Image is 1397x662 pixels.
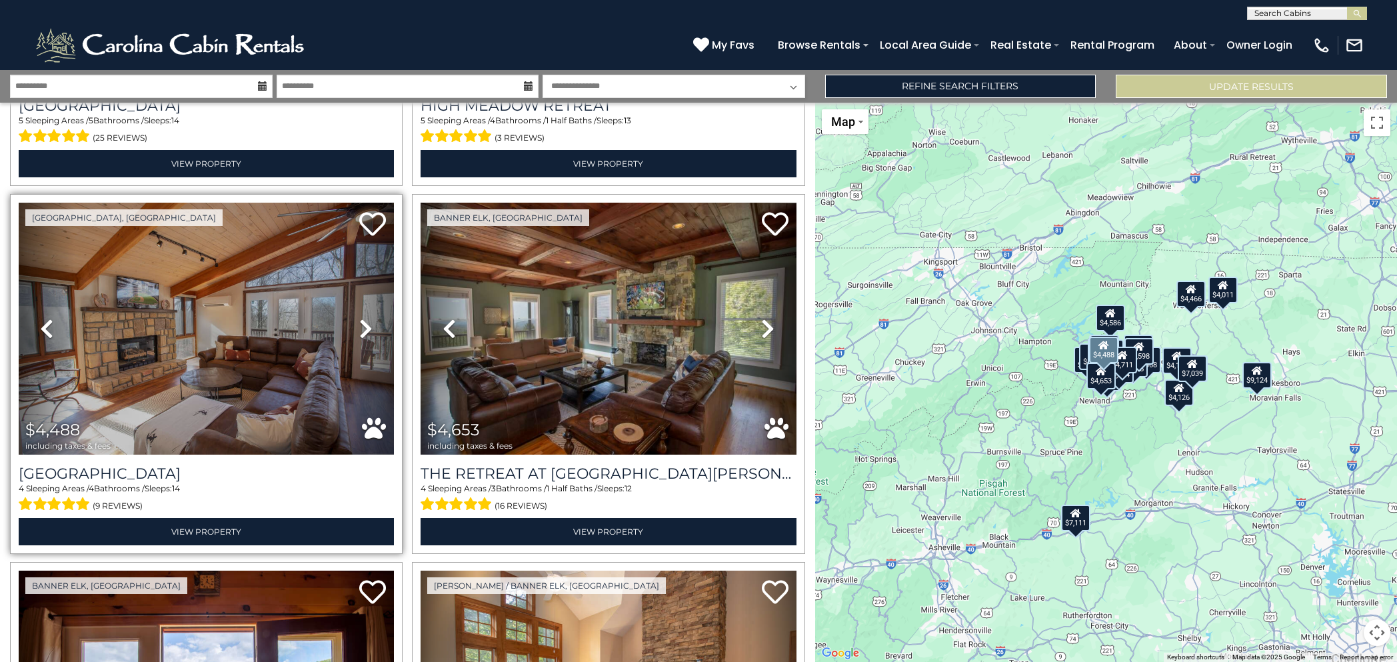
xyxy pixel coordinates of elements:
a: View Property [421,518,796,545]
span: Map data ©2025 Google [1232,653,1305,661]
a: Refine Search Filters [825,75,1096,98]
a: Owner Login [1220,33,1299,57]
span: 4 [89,483,94,493]
img: phone-regular-white.png [1312,36,1331,55]
div: $4,598 [1125,338,1154,365]
button: Keyboard shortcuts [1167,653,1224,662]
a: Browse Rentals [771,33,867,57]
a: Add to favorites [359,579,386,607]
a: Terms [1313,653,1332,661]
button: Map camera controls [1364,619,1390,646]
a: [GEOGRAPHIC_DATA] [19,97,394,115]
a: [GEOGRAPHIC_DATA], [GEOGRAPHIC_DATA] [25,209,223,226]
span: 14 [172,483,180,493]
span: (25 reviews) [93,129,147,147]
div: $4,765 [1092,364,1122,391]
span: 1 Half Baths / [546,115,597,125]
span: 12 [625,483,632,493]
a: Report a map error [1340,653,1393,661]
div: Sleeping Areas / Bathrooms / Sleeps: [19,483,394,515]
div: Sleeping Areas / Bathrooms / Sleeps: [421,483,796,515]
a: Banner Elk, [GEOGRAPHIC_DATA] [427,209,589,226]
span: 5 [89,115,93,125]
button: Toggle fullscreen view [1364,109,1390,136]
span: 3 [491,483,496,493]
div: $4,488 [1089,336,1118,363]
div: $5,034 [1090,335,1119,361]
a: [GEOGRAPHIC_DATA] [19,465,394,483]
div: $4,011 [1208,276,1238,303]
div: $4,234 [1104,356,1134,383]
span: My Favs [712,37,754,53]
div: $4,653 [1086,363,1116,389]
span: (16 reviews) [495,497,547,515]
a: About [1167,33,1214,57]
a: Banner Elk, [GEOGRAPHIC_DATA] [25,577,187,594]
a: [PERSON_NAME] / Banner Elk, [GEOGRAPHIC_DATA] [427,577,666,594]
div: $4,146 [1162,347,1192,374]
span: 4 [421,483,426,493]
img: Google [818,645,862,662]
a: Add to favorites [762,579,788,607]
span: Map [831,115,855,129]
span: (9 reviews) [93,497,143,515]
img: mail-regular-white.png [1345,36,1364,55]
h3: The Retreat at Mountain Meadows [421,465,796,483]
span: including taxes & fees [25,441,111,450]
div: $6,556 [1124,334,1153,361]
div: $3,361 [1074,346,1103,373]
img: thumbnail_163270081.jpeg [421,203,796,454]
a: Add to favorites [359,211,386,239]
h3: Stone Ridge Lodge [19,97,394,115]
a: The Retreat at [GEOGRAPHIC_DATA][PERSON_NAME] [421,465,796,483]
div: $4,466 [1176,280,1206,307]
span: 1 Half Baths / [547,483,597,493]
a: View Property [19,150,394,177]
a: Open this area in Google Maps (opens a new window) [818,645,862,662]
img: White-1-2.png [33,25,310,65]
img: thumbnail_163275356.jpeg [19,203,394,454]
span: 4 [19,483,24,493]
a: Add to favorites [762,211,788,239]
a: Rental Program [1064,33,1161,57]
div: $4,424 [1080,343,1109,370]
div: Sleeping Areas / Bathrooms / Sleeps: [421,115,796,147]
button: Change map style [822,109,868,134]
div: $4,126 [1165,379,1194,405]
div: $5,941 [1088,338,1117,365]
div: Sleeping Areas / Bathrooms / Sleeps: [19,115,394,147]
div: $4,711 [1108,346,1137,373]
a: View Property [19,518,394,545]
span: 14 [171,115,179,125]
a: High Meadow Retreat [421,97,796,115]
span: 5 [19,115,23,125]
a: My Favs [693,37,758,54]
div: $7,111 [1061,504,1090,531]
a: Real Estate [984,33,1058,57]
h3: Blue Eagle Lodge [19,465,394,483]
div: $4,586 [1096,304,1125,331]
div: $9,124 [1243,361,1272,388]
span: including taxes & fees [427,441,513,450]
a: Local Area Guide [873,33,978,57]
span: 5 [421,115,425,125]
a: View Property [421,150,796,177]
button: Update Results [1116,75,1387,98]
span: 4 [490,115,495,125]
span: $4,488 [25,420,80,439]
div: $7,039 [1178,355,1208,382]
span: $4,653 [427,420,480,439]
span: 13 [624,115,631,125]
span: (3 reviews) [495,129,545,147]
